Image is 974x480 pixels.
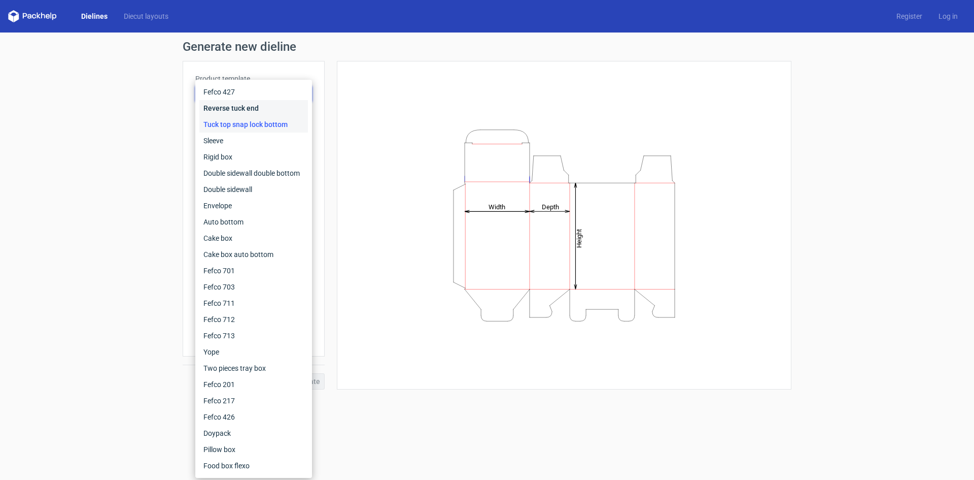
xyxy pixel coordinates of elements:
[199,441,308,458] div: Pillow box
[199,344,308,360] div: Yope
[199,116,308,133] div: Tuck top snap lock bottom
[195,74,312,84] label: Product template
[930,11,966,21] a: Log in
[199,100,308,116] div: Reverse tuck end
[199,84,308,100] div: Fefco 427
[199,279,308,295] div: Fefco 703
[199,246,308,263] div: Cake box auto bottom
[199,214,308,230] div: Auto bottom
[199,230,308,246] div: Cake box
[199,425,308,441] div: Doypack
[199,393,308,409] div: Fefco 217
[199,165,308,181] div: Double sidewall double bottom
[199,133,308,149] div: Sleeve
[199,263,308,279] div: Fefco 701
[199,328,308,344] div: Fefco 713
[199,149,308,165] div: Rigid box
[542,203,559,210] tspan: Depth
[199,409,308,425] div: Fefco 426
[199,458,308,474] div: Food box flexo
[73,11,116,21] a: Dielines
[116,11,177,21] a: Diecut layouts
[199,360,308,376] div: Two pieces tray box
[199,295,308,311] div: Fefco 711
[575,229,583,247] tspan: Height
[888,11,930,21] a: Register
[199,376,308,393] div: Fefco 201
[199,311,308,328] div: Fefco 712
[199,181,308,198] div: Double sidewall
[183,41,791,53] h1: Generate new dieline
[489,203,505,210] tspan: Width
[199,198,308,214] div: Envelope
